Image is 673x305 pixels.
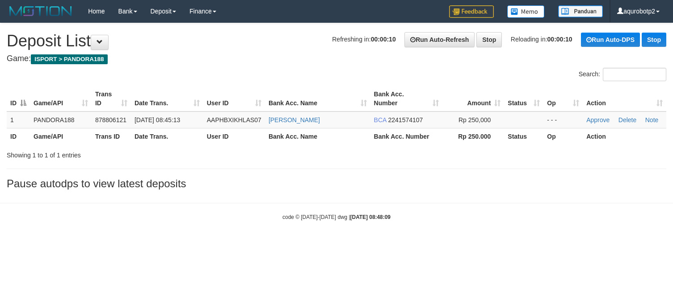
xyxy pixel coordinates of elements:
[388,116,423,124] span: Copy 2241574107 to clipboard
[458,116,491,124] span: Rp 250,000
[504,128,543,144] th: Status
[30,111,92,128] td: PANDORA188
[7,128,30,144] th: ID
[207,116,261,124] span: AAPHBXIKHLAS07
[618,116,636,124] a: Delete
[543,86,583,111] th: Op: activate to sort column ascending
[265,86,370,111] th: Bank Acc. Name: activate to sort column ascending
[7,147,274,160] div: Showing 1 to 1 of 1 entries
[92,86,131,111] th: Trans ID: activate to sort column ascending
[30,128,92,144] th: Game/API
[645,116,659,124] a: Note
[7,54,666,63] h4: Game:
[7,111,30,128] td: 1
[265,128,370,144] th: Bank Acc. Name
[350,214,391,220] strong: [DATE] 08:48:09
[404,32,475,47] a: Run Auto-Refresh
[507,5,545,18] img: Button%20Memo.svg
[203,86,265,111] th: User ID: activate to sort column ascending
[95,116,126,124] span: 878806121
[442,86,504,111] th: Amount: activate to sort column ascending
[579,68,666,81] label: Search:
[203,128,265,144] th: User ID
[543,111,583,128] td: - - -
[7,178,666,190] h3: Pause autodps to view latest deposits
[547,36,572,43] strong: 00:00:10
[92,128,131,144] th: Trans ID
[7,86,30,111] th: ID: activate to sort column descending
[31,54,108,64] span: ISPORT > PANDORA188
[583,128,666,144] th: Action
[543,128,583,144] th: Op
[558,5,603,17] img: panduan.png
[282,214,391,220] small: code © [DATE]-[DATE] dwg |
[583,86,666,111] th: Action: activate to sort column ascending
[7,4,75,18] img: MOTION_logo.png
[135,116,180,124] span: [DATE] 08:45:13
[131,128,203,144] th: Date Trans.
[511,36,572,43] span: Reloading in:
[374,116,387,124] span: BCA
[586,116,610,124] a: Approve
[370,128,443,144] th: Bank Acc. Number
[642,33,666,47] a: Stop
[442,128,504,144] th: Rp 250.000
[476,32,502,47] a: Stop
[504,86,543,111] th: Status: activate to sort column ascending
[581,33,640,47] a: Run Auto-DPS
[7,32,666,50] h1: Deposit List
[332,36,395,43] span: Refreshing in:
[269,116,320,124] a: [PERSON_NAME]
[30,86,92,111] th: Game/API: activate to sort column ascending
[370,86,443,111] th: Bank Acc. Number: activate to sort column ascending
[449,5,494,18] img: Feedback.jpg
[131,86,203,111] th: Date Trans.: activate to sort column ascending
[603,68,666,81] input: Search:
[371,36,396,43] strong: 00:00:10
